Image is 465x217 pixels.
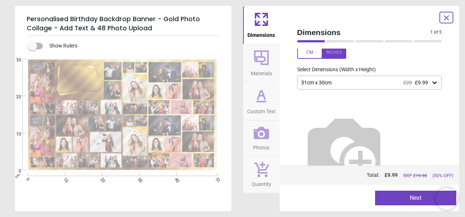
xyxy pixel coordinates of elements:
[415,80,428,85] span: £9.99
[413,173,427,178] span: £ 19.98
[243,156,280,193] button: Quantity
[243,6,280,44] button: Dimensions
[403,172,427,179] span: RRP
[247,104,276,115] span: Custom Text
[403,80,412,85] span: £20
[387,172,398,178] span: 9.99
[7,94,21,100] span: 20
[432,172,453,179] span: (50% OFF)
[297,27,431,38] span: Dimensions
[385,172,398,179] span: £
[375,191,456,205] button: Next
[253,141,269,152] span: Photos
[252,177,271,188] span: Quantity
[436,188,458,210] iframe: Brevo live chat
[300,80,431,86] div: 51cm x 30cm
[243,121,280,156] button: Photos
[14,172,21,179] span: cm
[7,131,21,137] span: 10
[243,44,280,82] button: Materials
[27,12,220,36] h5: Personalised Birthday Backdrop Banner - Gold Photo Collage - Add Text & 48 Photo Upload
[7,57,21,63] span: 30
[296,172,454,179] div: Total:
[247,28,275,39] span: Dimensions
[430,29,442,35] span: 1 of 5
[297,101,391,195] img: Helper for size comparison
[33,42,231,50] div: Show Rulers
[291,66,376,73] label: Select Dimensions (Width x Height)
[251,66,272,77] span: Materials
[243,82,280,120] button: Custom Text
[7,168,21,174] span: 0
